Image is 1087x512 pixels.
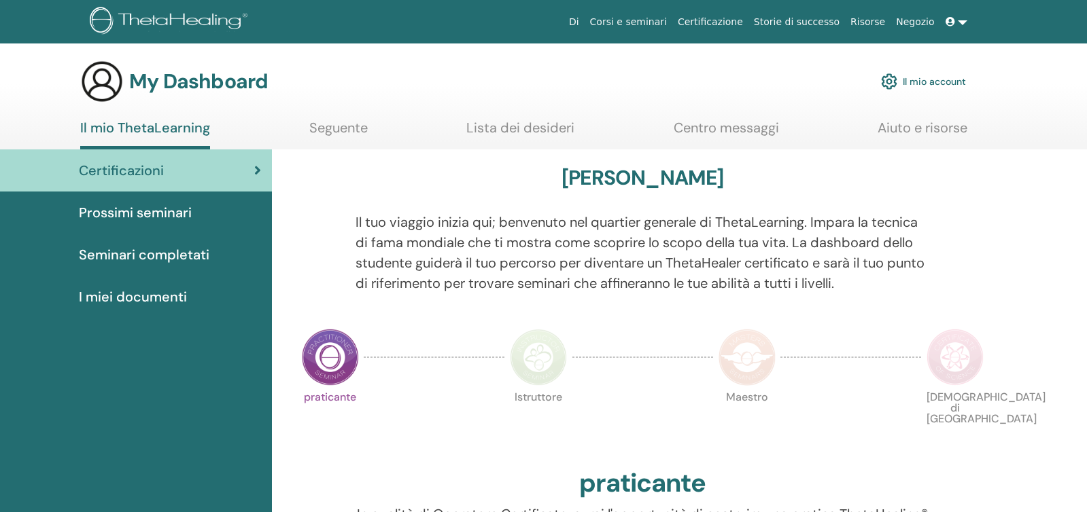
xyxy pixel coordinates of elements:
[79,202,192,223] span: Prossimi seminari
[891,10,939,35] a: Negozio
[79,160,164,181] span: Certificazioni
[80,120,210,149] a: Il mio ThetaLearning
[79,244,209,265] span: Seminari completati
[129,69,268,94] h3: My Dashboard
[927,329,984,386] img: Certificate of Science
[748,10,845,35] a: Storie di successo
[579,468,706,499] h2: praticante
[302,329,359,386] img: Practitioner
[562,166,724,190] h3: [PERSON_NAME]
[90,7,252,37] img: logo.png
[881,70,897,93] img: cog.svg
[80,60,124,103] img: generic-user-icon.jpg
[356,212,929,293] p: Il tuo viaggio inizia qui; benvenuto nel quartier generale di ThetaLearning. Impara la tecnica di...
[927,392,984,449] p: [DEMOGRAPHIC_DATA] di [GEOGRAPHIC_DATA]
[674,120,779,146] a: Centro messaggi
[510,392,567,449] p: Istruttore
[585,10,672,35] a: Corsi e seminari
[309,120,368,146] a: Seguente
[878,120,967,146] a: Aiuto e risorse
[672,10,748,35] a: Certificazione
[719,392,776,449] p: Maestro
[510,329,567,386] img: Instructor
[302,392,359,449] p: praticante
[466,120,574,146] a: Lista dei desideri
[881,67,966,96] a: Il mio account
[845,10,891,35] a: Risorse
[564,10,585,35] a: Di
[719,329,776,386] img: Master
[79,287,187,307] span: I miei documenti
